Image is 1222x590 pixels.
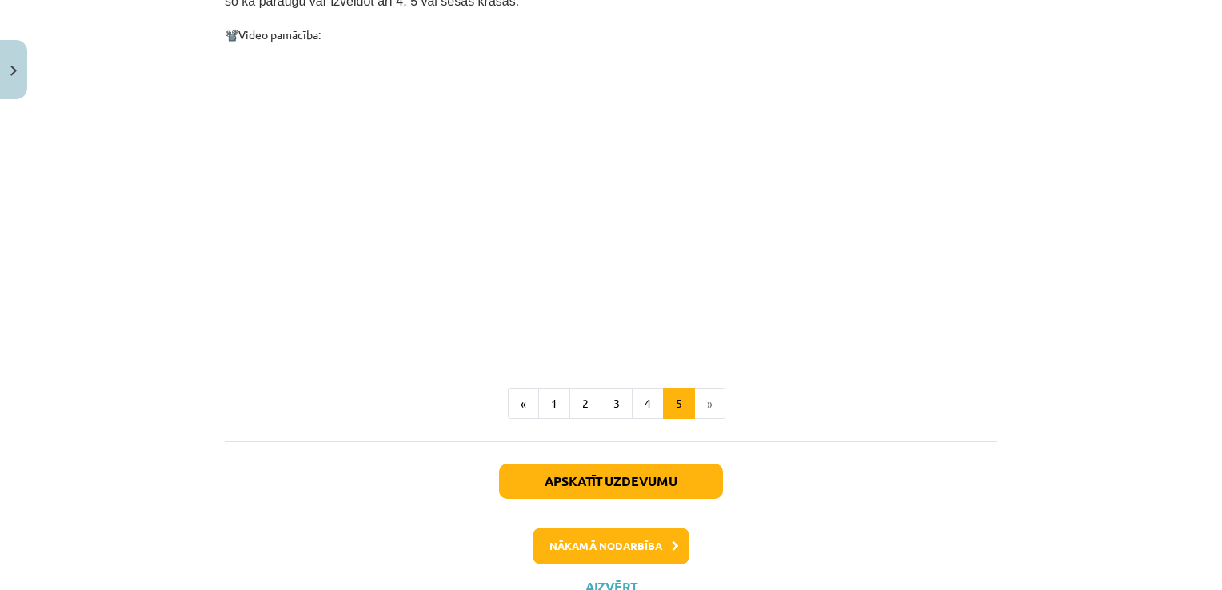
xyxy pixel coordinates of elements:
button: 5 [663,388,695,420]
button: « [508,388,539,420]
button: 1 [538,388,570,420]
nav: Page navigation example [225,388,997,420]
button: Apskatīt uzdevumu [499,464,723,499]
button: 4 [632,388,664,420]
p: 📽️Video pamācība: [225,26,997,43]
button: 2 [569,388,601,420]
img: icon-close-lesson-0947bae3869378f0d4975bcd49f059093ad1ed9edebbc8119c70593378902aed.svg [10,66,17,76]
button: 3 [601,388,633,420]
button: Nākamā nodarbība [533,528,689,564]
